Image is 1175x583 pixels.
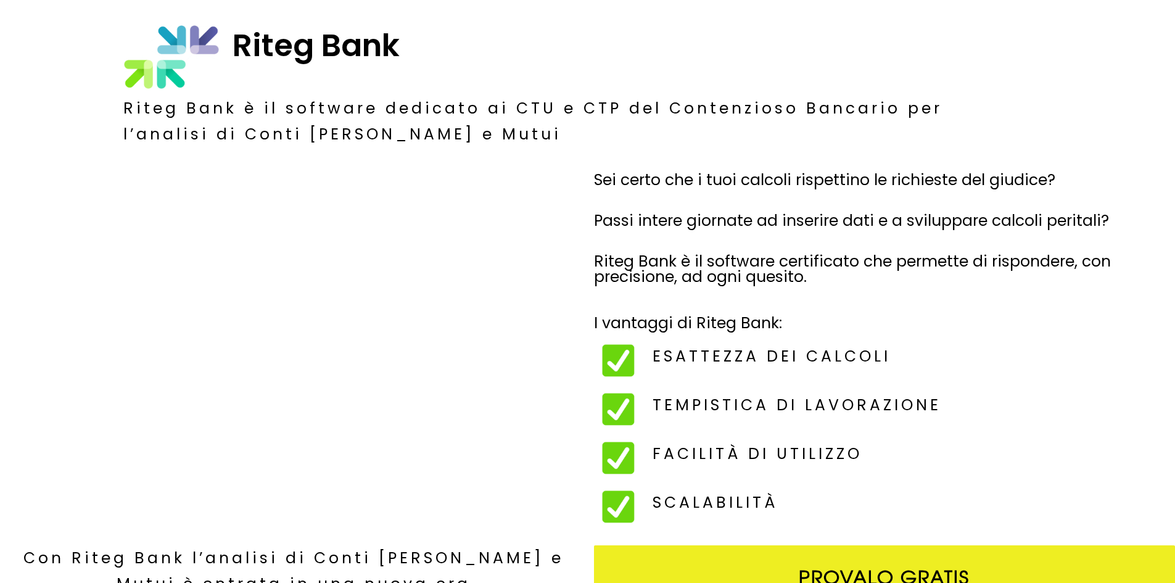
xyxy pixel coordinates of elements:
div: Sei certo che i tuoi calcoli rispettino le richieste del giudice? [594,172,1163,188]
div: I vantaggi di Riteg Bank: [594,315,1163,331]
div: Riteg Bank è il software certificato che permette di rispondere, con precisione, ad ogni quesito. [594,254,1163,284]
h1: Riteg Bank [233,25,970,66]
h3: TEMPISTICA DI LAVORAZIONE [653,392,1156,418]
h3: FACILITÀ DI UTILIZZO [653,441,1156,467]
h3: ESATTEZZA DEI CALCOLI [653,344,1156,370]
div: Passi intere giornate ad inserire dati e a sviluppare calcoli peritali? [594,213,1163,228]
h3: SCALABILITÀ [653,490,1156,516]
h3: Riteg Bank è il software dedicato ai CTU e CTP del Contenzioso Bancario per l’analisi di Conti [P... [123,96,977,147]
